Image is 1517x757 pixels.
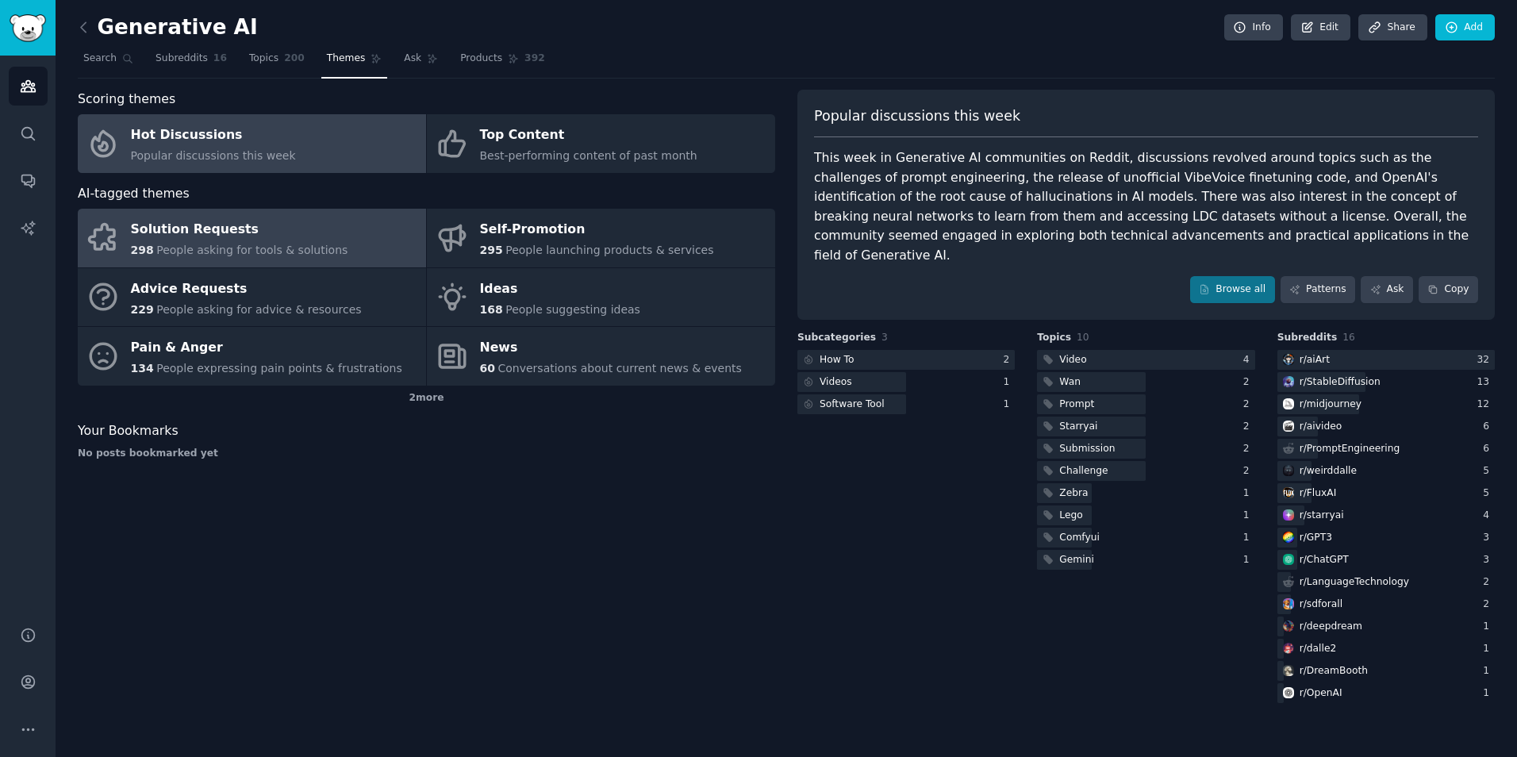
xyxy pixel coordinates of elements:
[1243,375,1255,390] div: 2
[1283,532,1294,543] img: GPT3
[1243,486,1255,501] div: 1
[797,350,1015,370] a: How To2
[1483,598,1495,612] div: 2
[1037,350,1254,370] a: Video4
[1283,598,1294,609] img: sdforall
[1277,372,1495,392] a: StableDiffusionr/StableDiffusion13
[1190,276,1275,303] a: Browse all
[1483,486,1495,501] div: 5
[480,303,503,316] span: 168
[131,303,154,316] span: 229
[131,336,402,361] div: Pain & Anger
[1243,464,1255,478] div: 2
[1283,465,1294,476] img: weirddalle
[1059,375,1081,390] div: Wan
[78,15,258,40] h2: Generative AI
[150,46,232,79] a: Subreddits16
[1483,442,1495,456] div: 6
[1277,483,1495,503] a: FluxAIr/FluxAI5
[480,276,640,302] div: Ideas
[1243,420,1255,434] div: 2
[480,149,697,162] span: Best-performing content of past month
[78,90,175,110] span: Scoring themes
[1283,554,1294,565] img: ChatGPT
[78,386,775,411] div: 2 more
[1300,553,1349,567] div: r/ ChatGPT
[480,244,503,256] span: 295
[404,52,421,66] span: Ask
[1037,505,1254,525] a: Lego1
[156,244,348,256] span: People asking for tools & solutions
[1224,14,1283,41] a: Info
[1243,509,1255,523] div: 1
[427,327,775,386] a: News60Conversations about current news & events
[1277,528,1495,548] a: GPT3r/GPT33
[1037,528,1254,548] a: Comfyui1
[1059,509,1082,523] div: Lego
[1300,531,1332,545] div: r/ GPT3
[1483,509,1495,523] div: 4
[1243,531,1255,545] div: 1
[1342,332,1355,343] span: 16
[1059,531,1100,545] div: Comfyui
[480,336,742,361] div: News
[881,332,888,343] span: 3
[1277,331,1338,345] span: Subreddits
[83,52,117,66] span: Search
[1283,376,1294,387] img: StableDiffusion
[524,52,545,66] span: 392
[1283,621,1294,632] img: deepdream
[1483,620,1495,634] div: 1
[497,362,741,375] span: Conversations about current news & events
[1283,354,1294,365] img: aiArt
[427,268,775,327] a: Ideas168People suggesting ideas
[327,52,366,66] span: Themes
[1004,375,1016,390] div: 1
[1300,486,1337,501] div: r/ FluxAI
[797,331,876,345] span: Subcategories
[1277,639,1495,659] a: dalle2r/dalle21
[1477,398,1495,412] div: 12
[814,106,1020,126] span: Popular discussions this week
[1300,664,1368,678] div: r/ DreamBooth
[398,46,444,79] a: Ask
[480,217,714,243] div: Self-Promotion
[1059,353,1086,367] div: Video
[249,52,278,66] span: Topics
[1300,575,1409,590] div: r/ LanguageTechnology
[1037,550,1254,570] a: Gemini1
[1277,417,1495,436] a: aivideor/aivideo6
[1300,642,1337,656] div: r/ dalle2
[814,148,1478,265] div: This week in Generative AI communities on Reddit, discussions revolved around topics such as the ...
[1483,575,1495,590] div: 2
[1059,398,1094,412] div: Prompt
[78,209,426,267] a: Solution Requests298People asking for tools & solutions
[1300,375,1381,390] div: r/ StableDiffusion
[820,353,855,367] div: How To
[797,394,1015,414] a: Software Tool1
[505,303,640,316] span: People suggesting ideas
[1283,643,1294,654] img: dalle2
[1059,464,1108,478] div: Challenge
[480,123,697,148] div: Top Content
[1291,14,1350,41] a: Edit
[1435,14,1495,41] a: Add
[156,52,208,66] span: Subreddits
[1004,353,1016,367] div: 2
[505,244,713,256] span: People launching products & services
[131,217,348,243] div: Solution Requests
[1283,509,1294,521] img: starryai
[1483,553,1495,567] div: 3
[1361,276,1413,303] a: Ask
[820,398,885,412] div: Software Tool
[427,114,775,173] a: Top ContentBest-performing content of past month
[131,276,362,302] div: Advice Requests
[1059,420,1097,434] div: Starryai
[131,362,154,375] span: 134
[10,14,46,42] img: GummySearch logo
[797,372,1015,392] a: Videos1
[1483,531,1495,545] div: 3
[1277,683,1495,703] a: OpenAIr/OpenAI1
[78,421,179,441] span: Your Bookmarks
[1037,417,1254,436] a: Starryai2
